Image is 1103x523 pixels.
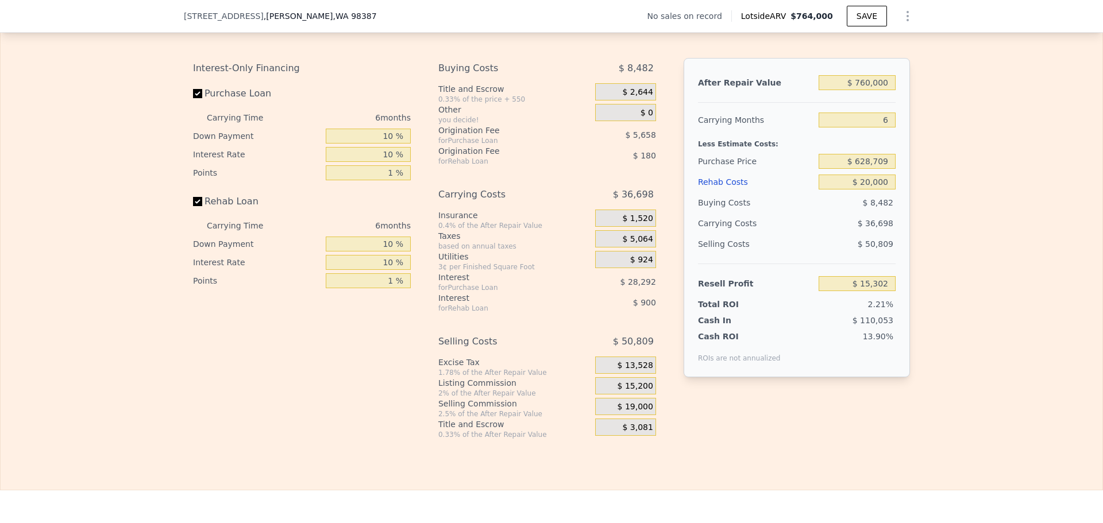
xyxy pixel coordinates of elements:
div: Selling Costs [698,234,814,254]
div: Buying Costs [438,58,566,79]
span: $ 8,482 [863,198,893,207]
div: Utilities [438,251,591,262]
div: Points [193,164,321,182]
div: 2% of the After Repair Value [438,389,591,398]
span: $ 28,292 [620,277,656,286]
div: Less Estimate Costs: [698,130,896,151]
div: Buying Costs [698,192,814,213]
div: Carrying Time [207,109,281,127]
div: Taxes [438,230,591,242]
div: based on annual taxes [438,242,591,251]
span: $ 3,081 [622,423,653,433]
span: $ 1,520 [622,214,653,224]
div: 0.33% of the price + 550 [438,95,591,104]
input: Rehab Loan [193,197,202,206]
div: No sales on record [647,10,731,22]
div: Cash ROI [698,331,781,342]
div: for Rehab Loan [438,157,566,166]
span: $ 2,644 [622,87,653,98]
div: Interest Rate [193,145,321,164]
button: Show Options [896,5,919,28]
div: Resell Profit [698,273,814,294]
div: Cash In [698,315,770,326]
span: $ 924 [630,255,653,265]
div: Listing Commission [438,377,591,389]
span: $ 900 [633,298,656,307]
div: Interest [438,272,566,283]
span: $ 13,528 [618,361,653,371]
div: for Rehab Loan [438,304,566,313]
span: $ 36,698 [858,219,893,228]
span: Lotside ARV [741,10,790,22]
div: Interest [438,292,566,304]
span: $ 110,053 [853,316,893,325]
div: After Repair Value [698,72,814,93]
div: Rehab Costs [698,172,814,192]
div: 6 months [286,109,411,127]
span: $ 50,809 [613,331,654,352]
div: 1.78% of the After Repair Value [438,368,591,377]
button: SAVE [847,6,887,26]
span: , [PERSON_NAME] [264,10,377,22]
div: Origination Fee [438,145,566,157]
span: $ 36,698 [613,184,654,205]
span: $ 180 [633,151,656,160]
div: Title and Escrow [438,83,591,95]
div: 3¢ per Finished Square Foot [438,262,591,272]
input: Purchase Loan [193,89,202,98]
div: 0.4% of the After Repair Value [438,221,591,230]
div: 6 months [286,216,411,235]
div: Points [193,272,321,290]
span: $ 0 [641,108,653,118]
div: Insurance [438,210,591,221]
div: Selling Commission [438,398,591,409]
label: Rehab Loan [193,191,321,212]
span: , WA 98387 [333,11,377,21]
div: 2.5% of the After Repair Value [438,409,591,419]
span: $ 15,200 [618,381,653,392]
div: Selling Costs [438,331,566,352]
div: Down Payment [193,127,321,145]
div: Origination Fee [438,125,566,136]
div: Title and Escrow [438,419,591,430]
div: Carrying Costs [438,184,566,205]
div: Total ROI [698,299,770,310]
span: $ 50,809 [858,239,893,249]
div: ROIs are not annualized [698,342,781,363]
span: $764,000 [790,11,833,21]
div: Purchase Price [698,151,814,172]
span: $ 19,000 [618,402,653,412]
span: $ 5,658 [625,130,655,140]
div: Carrying Costs [698,213,770,234]
span: 13.90% [863,332,893,341]
div: Interest-Only Financing [193,58,411,79]
label: Purchase Loan [193,83,321,104]
div: for Purchase Loan [438,136,566,145]
div: Down Payment [193,235,321,253]
div: Interest Rate [193,253,321,272]
div: Other [438,104,591,115]
div: Excise Tax [438,357,591,368]
span: $ 5,064 [622,234,653,245]
span: [STREET_ADDRESS] [184,10,264,22]
div: you decide! [438,115,591,125]
div: Carrying Months [698,110,814,130]
div: Carrying Time [207,216,281,235]
span: $ 8,482 [619,58,654,79]
div: 0.33% of the After Repair Value [438,430,591,439]
span: 2.21% [868,300,893,309]
div: for Purchase Loan [438,283,566,292]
